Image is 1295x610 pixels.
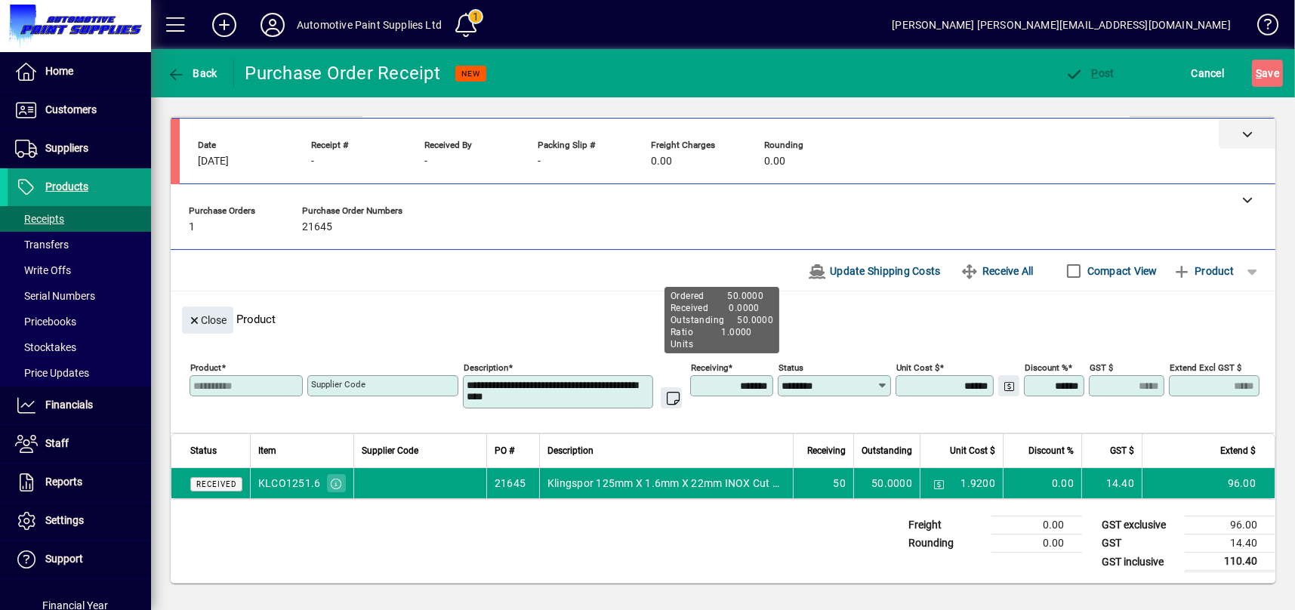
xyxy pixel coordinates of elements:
[189,221,195,233] span: 1
[1220,442,1256,459] span: Extend $
[901,535,991,553] td: Rounding
[928,473,949,494] button: Change Price Levels
[1185,535,1275,553] td: 14.40
[258,442,276,459] span: Item
[8,464,151,501] a: Reports
[960,259,1034,283] span: Receive All
[163,60,221,87] button: Back
[539,468,793,498] td: Klingspor 125mm X 1.6mm X 22mm INOX Cut Off Discs
[45,476,82,488] span: Reports
[991,516,1082,535] td: 0.00
[200,11,248,39] button: Add
[8,360,151,386] a: Price Updates
[15,213,64,225] span: Receipts
[362,442,418,459] span: Supplier Code
[1256,67,1262,79] span: S
[834,476,846,491] span: 50
[182,307,233,334] button: Close
[1188,60,1229,87] button: Cancel
[1252,60,1283,87] button: Save
[8,334,151,360] a: Stocktakes
[991,535,1082,553] td: 0.00
[954,257,1040,285] button: Receive All
[8,232,151,257] a: Transfers
[862,442,912,459] span: Outstanding
[311,156,314,168] span: -
[1165,257,1241,285] button: Product
[198,156,229,168] span: [DATE]
[998,375,1019,396] button: Change Price Levels
[151,60,234,87] app-page-header-button: Back
[1092,67,1099,79] span: P
[547,442,594,459] span: Description
[45,553,83,565] span: Support
[15,341,76,353] span: Stocktakes
[779,362,803,373] mat-label: Status
[45,142,88,154] span: Suppliers
[8,257,151,283] a: Write Offs
[171,291,1275,337] div: Product
[961,476,996,491] span: 1.9200
[1062,60,1118,87] button: Post
[8,53,151,91] a: Home
[1142,468,1275,498] td: 96.00
[1090,362,1113,373] mat-label: GST $
[802,257,947,285] button: Update Shipping Costs
[1094,535,1185,553] td: GST
[892,13,1231,37] div: [PERSON_NAME] [PERSON_NAME][EMAIL_ADDRESS][DOMAIN_NAME]
[486,468,539,498] td: 21645
[8,502,151,540] a: Settings
[8,130,151,168] a: Suppliers
[15,264,71,276] span: Write Offs
[45,399,93,411] span: Financials
[1081,468,1142,498] td: 14.40
[1192,61,1225,85] span: Cancel
[1256,61,1279,85] span: ave
[167,67,217,79] span: Back
[1246,3,1276,52] a: Knowledge Base
[15,316,76,328] span: Pricebooks
[1094,516,1185,535] td: GST exclusive
[178,313,237,326] app-page-header-button: Close
[190,362,221,373] mat-label: Product
[464,362,508,373] mat-label: Description
[8,283,151,309] a: Serial Numbers
[461,69,480,79] span: NEW
[1065,67,1115,79] span: ost
[8,541,151,578] a: Support
[297,13,442,37] div: Automotive Paint Supplies Ltd
[1185,516,1275,535] td: 96.00
[1110,442,1134,459] span: GST $
[15,290,95,302] span: Serial Numbers
[196,480,236,488] span: Received
[538,156,541,168] span: -
[1173,259,1234,283] span: Product
[764,156,785,168] span: 0.00
[1170,362,1241,373] mat-label: Extend excl GST $
[853,468,920,498] td: 50.0000
[808,259,941,283] span: Update Shipping Costs
[15,239,69,251] span: Transfers
[311,379,365,390] mat-label: Supplier Code
[896,362,939,373] mat-label: Unit Cost $
[1185,553,1275,571] td: 110.40
[8,91,151,129] a: Customers
[691,362,728,373] mat-label: Receiving
[1003,468,1081,498] td: 0.00
[1084,263,1158,279] label: Compact View
[495,442,514,459] span: PO #
[807,442,846,459] span: Receiving
[188,308,227,333] span: Close
[190,442,217,459] span: Status
[901,516,991,535] td: Freight
[45,103,97,116] span: Customers
[1094,553,1185,571] td: GST inclusive
[424,156,427,168] span: -
[1025,362,1068,373] mat-label: Discount %
[8,309,151,334] a: Pricebooks
[245,61,441,85] div: Purchase Order Receipt
[1028,442,1074,459] span: Discount %
[8,387,151,424] a: Financials
[950,442,995,459] span: Unit Cost $
[664,287,779,353] div: Ordered 50.0000 Received 0.0000 Outstanding 50.0000 Ratio 1.0000 Units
